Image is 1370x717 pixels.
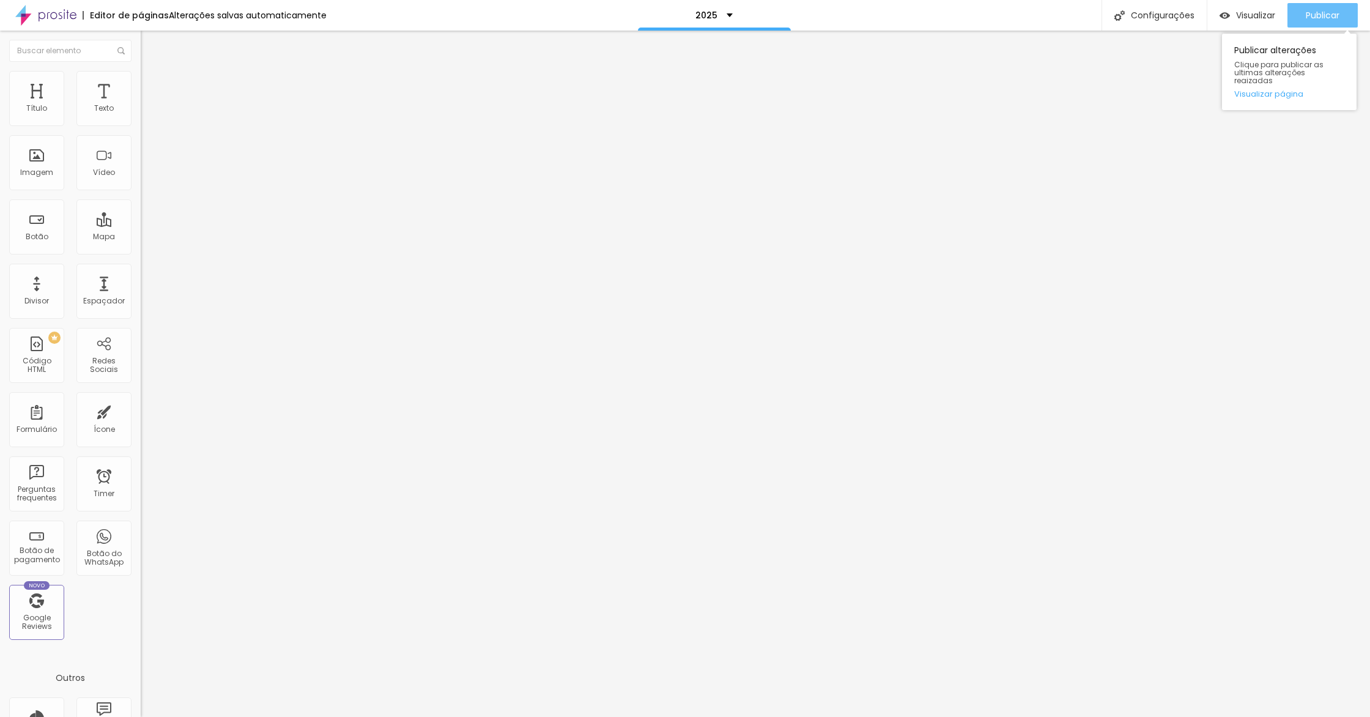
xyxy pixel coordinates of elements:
[169,11,327,20] div: Alterações salvas automaticamente
[1207,3,1287,28] button: Visualizar
[9,40,131,62] input: Buscar elemento
[24,297,49,305] div: Divisor
[12,614,61,631] div: Google Reviews
[1222,34,1357,110] div: Publicar alterações
[1306,10,1339,20] span: Publicar
[94,489,114,498] div: Timer
[695,11,717,20] p: 2025
[1234,90,1344,98] a: Visualizar página
[117,47,125,54] img: Icone
[1287,3,1358,28] button: Publicar
[20,168,53,177] div: Imagem
[93,168,115,177] div: Vídeo
[94,425,115,434] div: Ícone
[26,104,47,113] div: Título
[24,581,50,590] div: Novo
[12,357,61,374] div: Código HTML
[12,546,61,564] div: Botão de pagamento
[26,232,48,241] div: Botão
[1114,10,1125,21] img: Icone
[80,357,128,374] div: Redes Sociais
[83,11,169,20] div: Editor de páginas
[1220,10,1230,21] img: view-1.svg
[83,297,125,305] div: Espaçador
[1234,61,1344,85] span: Clique para publicar as ultimas alterações reaizadas
[80,549,128,567] div: Botão do WhatsApp
[93,232,115,241] div: Mapa
[17,425,57,434] div: Formulário
[12,485,61,503] div: Perguntas frequentes
[1236,10,1275,20] span: Visualizar
[94,104,114,113] div: Texto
